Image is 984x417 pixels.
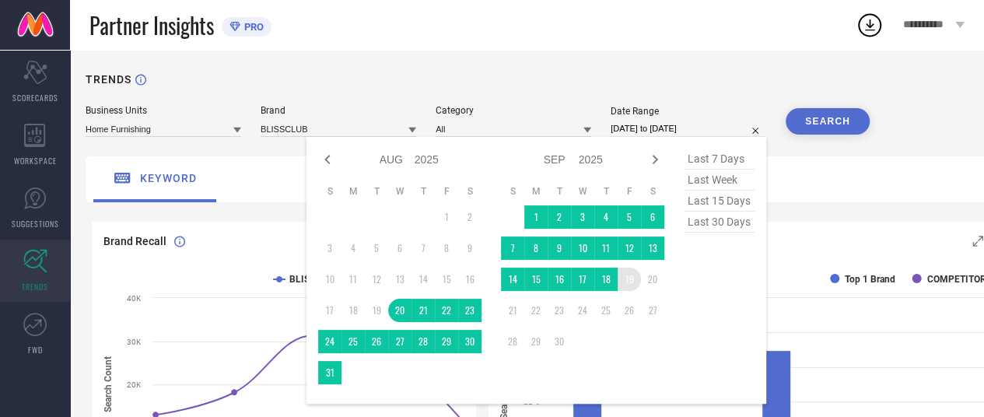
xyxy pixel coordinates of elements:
[611,121,766,137] input: Select date range
[341,330,365,353] td: Mon Aug 25 2025
[318,299,341,322] td: Sun Aug 17 2025
[86,105,241,116] div: Business Units
[856,11,884,39] div: Open download list
[618,268,641,291] td: Fri Sep 19 2025
[458,185,481,198] th: Saturday
[341,299,365,322] td: Mon Aug 18 2025
[365,330,388,353] td: Tue Aug 26 2025
[365,237,388,260] td: Tue Aug 05 2025
[458,205,481,229] td: Sat Aug 02 2025
[618,185,641,198] th: Friday
[524,330,548,353] td: Mon Sep 29 2025
[501,299,524,322] td: Sun Sep 21 2025
[524,299,548,322] td: Mon Sep 22 2025
[12,218,59,230] span: SUGGESTIONS
[86,73,131,86] h1: TRENDS
[548,237,571,260] td: Tue Sep 09 2025
[458,237,481,260] td: Sat Aug 09 2025
[458,299,481,322] td: Sat Aug 23 2025
[524,268,548,291] td: Mon Sep 15 2025
[611,106,766,117] div: Date Range
[618,237,641,260] td: Fri Sep 12 2025
[548,185,571,198] th: Tuesday
[289,274,339,285] text: BLISSCLUB
[318,361,341,384] td: Sun Aug 31 2025
[365,185,388,198] th: Tuesday
[548,299,571,322] td: Tue Sep 23 2025
[641,299,664,322] td: Sat Sep 27 2025
[318,237,341,260] td: Sun Aug 03 2025
[388,330,411,353] td: Wed Aug 27 2025
[341,268,365,291] td: Mon Aug 11 2025
[127,338,142,346] text: 30K
[594,299,618,322] td: Thu Sep 25 2025
[411,330,435,353] td: Thu Aug 28 2025
[684,191,755,212] span: last 15 days
[318,330,341,353] td: Sun Aug 24 2025
[684,170,755,191] span: last week
[140,172,197,184] span: keyword
[594,268,618,291] td: Thu Sep 18 2025
[318,150,337,169] div: Previous month
[12,92,58,103] span: SCORECARDS
[240,21,264,33] span: PRO
[571,299,594,322] td: Wed Sep 24 2025
[341,237,365,260] td: Mon Aug 04 2025
[684,149,755,170] span: last 7 days
[571,268,594,291] td: Wed Sep 17 2025
[501,237,524,260] td: Sun Sep 07 2025
[972,236,983,247] svg: Zoom
[318,268,341,291] td: Sun Aug 10 2025
[365,268,388,291] td: Tue Aug 12 2025
[388,237,411,260] td: Wed Aug 06 2025
[435,205,458,229] td: Fri Aug 01 2025
[411,237,435,260] td: Thu Aug 07 2025
[89,9,214,41] span: Partner Insights
[28,344,43,356] span: FWD
[641,268,664,291] td: Sat Sep 20 2025
[388,299,411,322] td: Wed Aug 20 2025
[684,212,755,233] span: last 30 days
[571,185,594,198] th: Wednesday
[435,237,458,260] td: Fri Aug 08 2025
[548,330,571,353] td: Tue Sep 30 2025
[641,205,664,229] td: Sat Sep 06 2025
[103,356,114,412] tspan: Search Count
[571,237,594,260] td: Wed Sep 10 2025
[458,330,481,353] td: Sat Aug 30 2025
[411,268,435,291] td: Thu Aug 14 2025
[501,330,524,353] td: Sun Sep 28 2025
[524,237,548,260] td: Mon Sep 08 2025
[436,105,591,116] div: Category
[435,185,458,198] th: Friday
[548,205,571,229] td: Tue Sep 02 2025
[641,185,664,198] th: Saturday
[524,185,548,198] th: Monday
[594,185,618,198] th: Thursday
[618,205,641,229] td: Fri Sep 05 2025
[261,105,416,116] div: Brand
[594,237,618,260] td: Thu Sep 11 2025
[501,268,524,291] td: Sun Sep 14 2025
[127,380,142,389] text: 20K
[127,294,142,303] text: 40K
[786,108,870,135] button: SEARCH
[341,185,365,198] th: Monday
[571,205,594,229] td: Wed Sep 03 2025
[388,185,411,198] th: Wednesday
[641,237,664,260] td: Sat Sep 13 2025
[388,268,411,291] td: Wed Aug 13 2025
[103,235,166,247] span: Brand Recall
[501,185,524,198] th: Sunday
[22,281,48,293] span: TRENDS
[548,268,571,291] td: Tue Sep 16 2025
[318,185,341,198] th: Sunday
[524,205,548,229] td: Mon Sep 01 2025
[435,299,458,322] td: Fri Aug 22 2025
[646,150,664,169] div: Next month
[435,268,458,291] td: Fri Aug 15 2025
[411,299,435,322] td: Thu Aug 21 2025
[458,268,481,291] td: Sat Aug 16 2025
[435,330,458,353] td: Fri Aug 29 2025
[594,205,618,229] td: Thu Sep 04 2025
